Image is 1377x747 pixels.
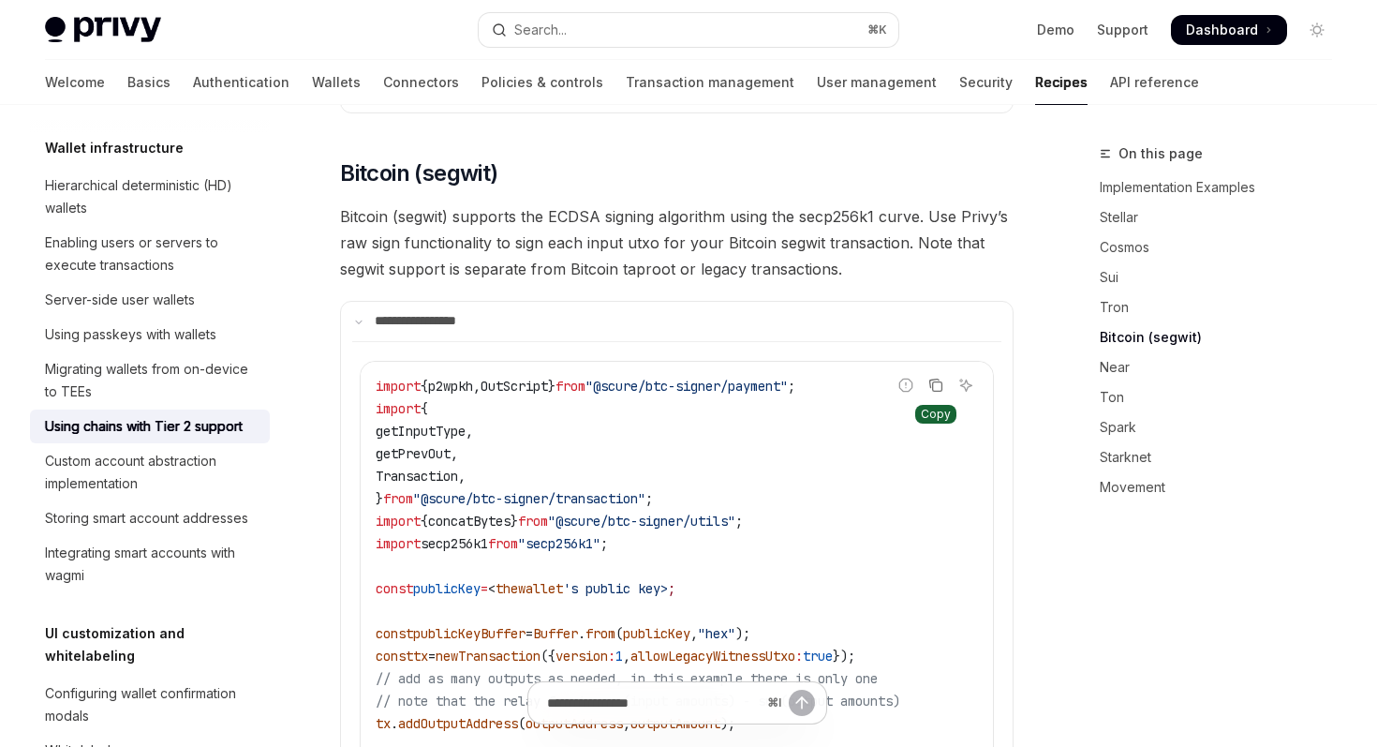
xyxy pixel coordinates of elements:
span: = [428,648,436,665]
a: Configuring wallet confirmation modals [30,677,270,733]
span: ; [645,490,653,507]
a: Dashboard [1171,15,1287,45]
button: Send message [789,690,815,716]
a: Welcome [45,60,105,105]
span: } [511,513,518,530]
span: . [578,625,585,642]
span: secp256k1 [421,535,488,552]
span: wallet [518,580,563,597]
span: new [436,648,458,665]
span: from [383,490,413,507]
a: Near [1100,352,1347,382]
a: Transaction management [626,60,794,105]
span: getInputType [376,423,466,440]
span: ; [788,378,795,395]
span: , [473,378,481,395]
span: : [608,648,615,665]
a: User management [817,60,937,105]
span: "secp256k1" [518,535,600,552]
span: "@scure/btc-signer/transaction" [413,490,645,507]
a: Ton [1100,382,1347,412]
span: tx [413,648,428,665]
span: "hex" [698,625,735,642]
span: Buffer [533,625,578,642]
span: Bitcoin (segwit) supports the ECDSA signing algorithm using the secp256k1 curve. Use Privy’s raw ... [340,203,1014,282]
span: OutScript [481,378,548,395]
span: Transaction [458,648,540,665]
span: { [421,400,428,417]
div: Enabling users or servers to execute transactions [45,232,259,276]
span: publicKey [623,625,690,642]
span: 's public key> [563,580,668,597]
h5: UI customization and whitelabeling [45,622,270,667]
span: }); [833,648,855,665]
span: // add as many outputs as needed, in this example there is only one [376,670,878,687]
a: Migrating wallets from on-device to TEEs [30,352,270,409]
div: Storing smart account addresses [45,507,248,530]
img: light logo [45,17,161,43]
a: Enabling users or servers to execute transactions [30,226,270,282]
span: Bitcoin (segwit) [340,158,497,188]
span: < [488,580,496,597]
span: from [488,535,518,552]
div: Using chains with Tier 2 support [45,415,243,438]
button: Open search [479,13,897,47]
div: Using passkeys with wallets [45,323,216,346]
a: Basics [127,60,170,105]
span: "@scure/btc-signer/payment" [585,378,788,395]
span: const [376,625,413,642]
span: import [376,513,421,530]
span: Transaction [376,468,458,485]
span: , [690,625,698,642]
a: API reference [1110,60,1199,105]
a: Hierarchical deterministic (HD) wallets [30,169,270,225]
span: version [555,648,608,665]
a: Policies & controls [481,60,603,105]
span: , [458,468,466,485]
a: Custom account abstraction implementation [30,444,270,500]
div: Custom account abstraction implementation [45,450,259,495]
a: Security [959,60,1013,105]
a: Bitcoin (segwit) [1100,322,1347,352]
span: ); [735,625,750,642]
button: Copy the contents from the code block [924,373,948,397]
span: , [623,648,630,665]
a: Sui [1100,262,1347,292]
div: Copy [915,405,956,424]
div: Search... [514,19,567,41]
a: Stellar [1100,202,1347,232]
a: Movement [1100,472,1347,502]
span: ({ [540,648,555,665]
span: allowLegacyWitnessUtxo [630,648,795,665]
a: Wallets [312,60,361,105]
button: Report incorrect code [894,373,918,397]
div: Migrating wallets from on-device to TEEs [45,358,259,403]
span: On this page [1118,142,1203,165]
span: ; [600,535,608,552]
span: ⌘ K [867,22,887,37]
span: publicKeyBuffer [413,625,526,642]
span: p2wpkh [428,378,473,395]
a: Implementation Examples [1100,172,1347,202]
span: import [376,378,421,395]
span: : [795,648,803,665]
a: Authentication [193,60,289,105]
span: { [421,378,428,395]
span: = [526,625,533,642]
span: ( [615,625,623,642]
span: getPrevOut [376,445,451,462]
span: 1 [615,648,623,665]
span: ; [668,580,675,597]
a: Recipes [1035,60,1088,105]
a: Server-side user wallets [30,283,270,317]
a: Tron [1100,292,1347,322]
button: Toggle dark mode [1302,15,1332,45]
span: "@scure/btc-signer/utils" [548,513,735,530]
span: publicKey [413,580,481,597]
span: { [421,513,428,530]
div: Hierarchical deterministic (HD) wallets [45,174,259,219]
a: Using passkeys with wallets [30,318,270,351]
a: Spark [1100,412,1347,442]
span: the [496,580,518,597]
h5: Wallet infrastructure [45,137,184,159]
